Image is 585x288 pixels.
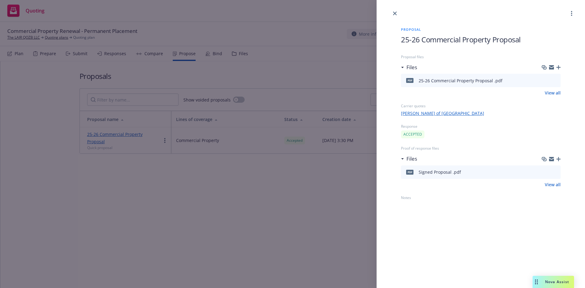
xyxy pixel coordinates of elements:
h3: Files [406,63,417,71]
div: Files [401,155,417,163]
button: download file [543,77,548,84]
span: Proposal files [401,54,561,60]
div: Drag to move [533,276,540,288]
span: Nova Assist [545,279,569,284]
span: Response [401,124,561,129]
span: ACCEPTED [403,132,422,137]
div: 25-26 Commercial Property Proposal .pdf [419,77,502,84]
a: close [391,10,399,17]
div: Signed Proposal .pdf [419,169,461,175]
a: [PERSON_NAME] of [GEOGRAPHIC_DATA] [401,110,561,116]
h3: Files [406,155,417,163]
span: Notes [401,195,561,201]
span: pdf [406,170,413,174]
a: View all [545,90,561,96]
h1: 25-26 Commercial Property Proposal [401,34,561,44]
span: Carrier quotes [401,103,561,109]
button: download file [543,169,548,176]
a: View all [545,181,561,188]
a: more [568,10,575,17]
span: Proof of response files [401,146,561,151]
button: preview file [553,169,558,176]
span: pdf [406,78,413,83]
div: Files [401,63,417,71]
button: preview file [553,77,558,84]
button: Nova Assist [533,276,574,288]
span: Proposal [401,27,561,32]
